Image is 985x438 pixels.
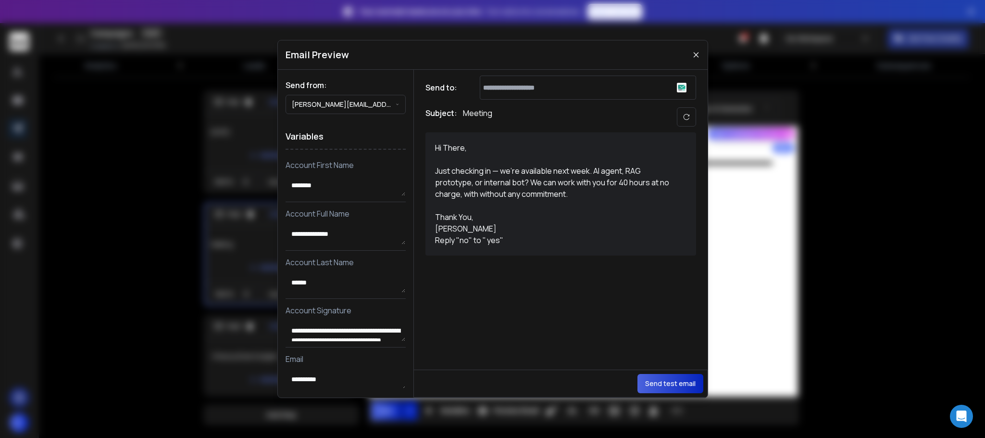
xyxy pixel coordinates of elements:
div: Hi There, [435,142,675,154]
h1: Email Preview [286,48,349,62]
div: Thank You, [435,211,675,223]
div: Reply "no" to '' yes'' [435,234,675,246]
p: Email [286,353,406,365]
div: [PERSON_NAME] [435,223,675,234]
p: Account First Name [286,159,406,171]
p: Account Signature [286,305,406,316]
h1: Variables [286,124,406,150]
p: Account Last Name [286,257,406,268]
p: [PERSON_NAME][EMAIL_ADDRESS][PERSON_NAME][PERSON_NAME][DOMAIN_NAME] [292,100,396,109]
div: Just checking in — we’re available next week. AI agent, RAG prototype, or internal bot? We can wo... [435,165,675,200]
p: Meeting [463,107,492,127]
div: Open Intercom Messenger [950,405,973,428]
button: Send test email [637,374,703,393]
p: Account Full Name [286,208,406,219]
h1: Send from: [286,79,406,91]
h1: Send to: [425,82,464,93]
h1: Subject: [425,107,457,127]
